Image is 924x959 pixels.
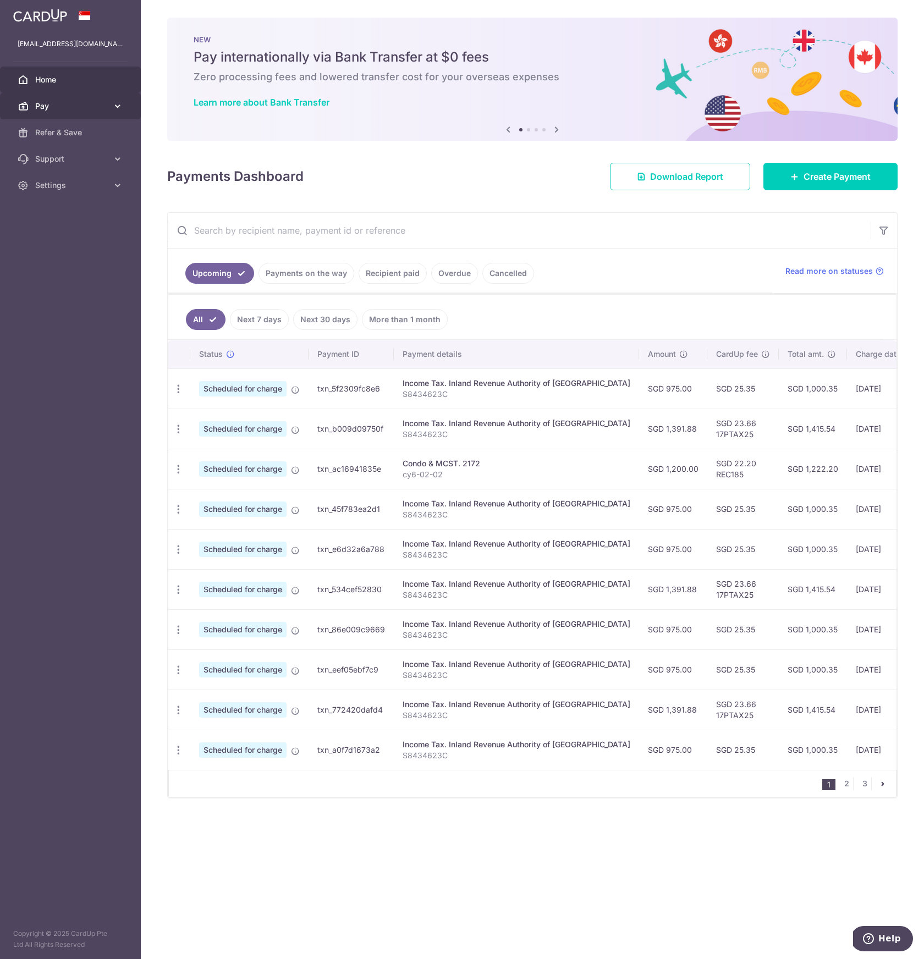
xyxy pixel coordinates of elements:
[199,381,287,396] span: Scheduled for charge
[639,529,707,569] td: SGD 975.00
[822,770,896,797] nav: pager
[258,263,354,284] a: Payments on the way
[853,926,913,954] iframe: Opens a widget where you can find more information
[186,309,226,330] a: All
[639,609,707,649] td: SGD 975.00
[403,378,630,389] div: Income Tax. Inland Revenue Authority of [GEOGRAPHIC_DATA]
[194,70,871,84] h6: Zero processing fees and lowered transfer cost for your overseas expenses
[167,167,304,186] h4: Payments Dashboard
[309,690,394,730] td: txn_772420dafd4
[309,609,394,649] td: txn_86e009c9669
[779,569,847,609] td: SGD 1,415.54
[309,368,394,409] td: txn_5f2309fc8e6
[403,630,630,641] p: S8434623C
[639,569,707,609] td: SGD 1,391.88
[847,609,922,649] td: [DATE]
[199,582,287,597] span: Scheduled for charge
[194,97,329,108] a: Learn more about Bank Transfer
[482,263,534,284] a: Cancelled
[779,489,847,529] td: SGD 1,000.35
[199,542,287,557] span: Scheduled for charge
[785,266,884,277] a: Read more on statuses
[639,449,707,489] td: SGD 1,200.00
[858,777,871,790] a: 3
[35,127,108,138] span: Refer & Save
[403,509,630,520] p: S8434623C
[309,449,394,489] td: txn_ac16941835e
[779,449,847,489] td: SGD 1,222.20
[403,498,630,509] div: Income Tax. Inland Revenue Authority of [GEOGRAPHIC_DATA]
[403,538,630,549] div: Income Tax. Inland Revenue Authority of [GEOGRAPHIC_DATA]
[35,153,108,164] span: Support
[779,690,847,730] td: SGD 1,415.54
[707,489,779,529] td: SGD 25.35
[403,458,630,469] div: Condo & MCST. 2172
[403,578,630,589] div: Income Tax. Inland Revenue Authority of [GEOGRAPHIC_DATA]
[707,730,779,770] td: SGD 25.35
[639,690,707,730] td: SGD 1,391.88
[840,777,853,790] a: 2
[648,349,676,360] span: Amount
[309,730,394,770] td: txn_a0f7d1673a2
[199,702,287,718] span: Scheduled for charge
[403,429,630,440] p: S8434623C
[847,489,922,529] td: [DATE]
[403,710,630,721] p: S8434623C
[35,180,108,191] span: Settings
[13,9,67,22] img: CardUp
[610,163,750,190] a: Download Report
[293,309,358,330] a: Next 30 days
[403,469,630,480] p: cy6-02-02
[707,368,779,409] td: SGD 25.35
[403,739,630,750] div: Income Tax. Inland Revenue Authority of [GEOGRAPHIC_DATA]
[650,170,723,183] span: Download Report
[403,418,630,429] div: Income Tax. Inland Revenue Authority of [GEOGRAPHIC_DATA]
[199,742,287,758] span: Scheduled for charge
[199,421,287,437] span: Scheduled for charge
[403,619,630,630] div: Income Tax. Inland Revenue Authority of [GEOGRAPHIC_DATA]
[194,35,871,44] p: NEW
[199,461,287,477] span: Scheduled for charge
[707,649,779,690] td: SGD 25.35
[779,649,847,690] td: SGD 1,000.35
[359,263,427,284] a: Recipient paid
[309,409,394,449] td: txn_b009d09750f
[847,649,922,690] td: [DATE]
[403,699,630,710] div: Income Tax. Inland Revenue Authority of [GEOGRAPHIC_DATA]
[35,74,108,85] span: Home
[403,389,630,400] p: S8434623C
[707,609,779,649] td: SGD 25.35
[716,349,758,360] span: CardUp fee
[847,409,922,449] td: [DATE]
[403,659,630,670] div: Income Tax. Inland Revenue Authority of [GEOGRAPHIC_DATA]
[779,730,847,770] td: SGD 1,000.35
[847,569,922,609] td: [DATE]
[707,409,779,449] td: SGD 23.66 17PTAX25
[167,18,898,141] img: Bank transfer banner
[788,349,824,360] span: Total amt.
[309,649,394,690] td: txn_eef05ebf7c9
[403,750,630,761] p: S8434623C
[362,309,448,330] a: More than 1 month
[707,569,779,609] td: SGD 23.66 17PTAX25
[847,449,922,489] td: [DATE]
[856,349,901,360] span: Charge date
[394,340,639,368] th: Payment details
[431,263,478,284] a: Overdue
[763,163,898,190] a: Create Payment
[847,529,922,569] td: [DATE]
[639,489,707,529] td: SGD 975.00
[639,368,707,409] td: SGD 975.00
[779,609,847,649] td: SGD 1,000.35
[779,409,847,449] td: SGD 1,415.54
[847,368,922,409] td: [DATE]
[804,170,871,183] span: Create Payment
[707,529,779,569] td: SGD 25.35
[639,409,707,449] td: SGD 1,391.88
[194,48,871,66] h5: Pay internationally via Bank Transfer at $0 fees
[18,38,123,49] p: [EMAIL_ADDRESS][DOMAIN_NAME]
[403,670,630,681] p: S8434623C
[309,340,394,368] th: Payment ID
[199,622,287,637] span: Scheduled for charge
